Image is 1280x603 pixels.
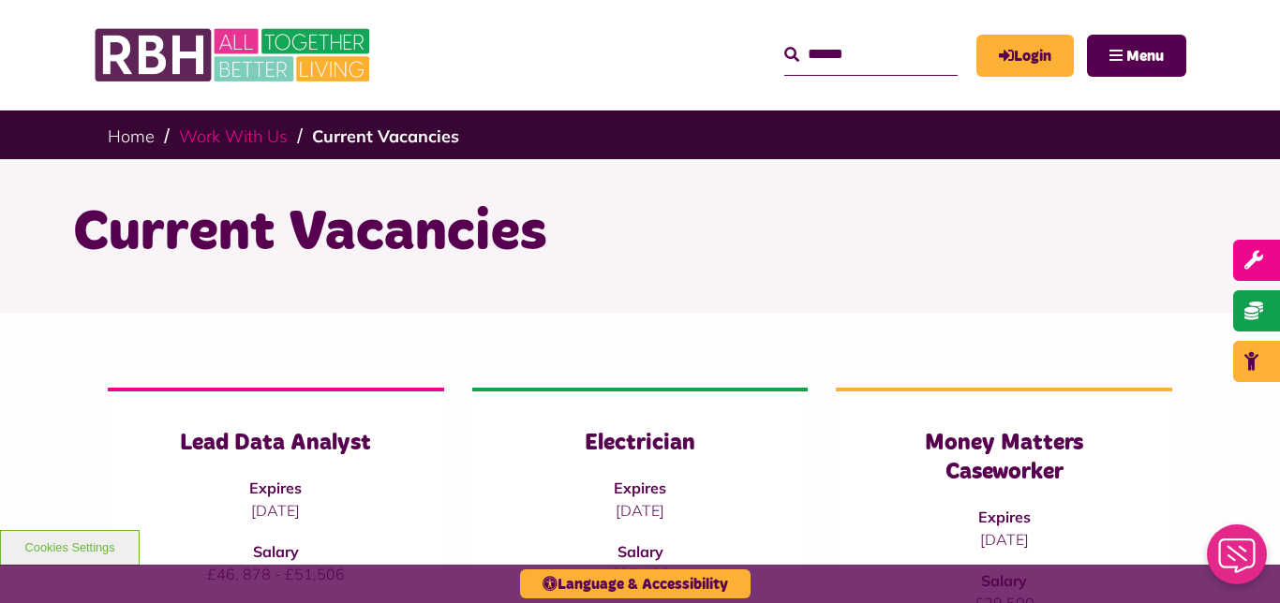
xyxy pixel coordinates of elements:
[1196,519,1280,603] iframe: Netcall Web Assistant for live chat
[108,125,155,147] a: Home
[618,542,663,561] strong: Salary
[145,499,407,522] p: [DATE]
[1087,35,1186,77] button: Navigation
[253,542,299,561] strong: Salary
[520,569,751,598] button: Language & Accessibility
[510,499,771,522] p: [DATE]
[510,563,771,585] p: £37,128
[179,125,288,147] a: Work With Us
[978,507,1031,526] strong: Expires
[249,478,302,497] strong: Expires
[1126,49,1164,64] span: Menu
[94,19,375,92] img: RBH
[873,528,1135,551] p: [DATE]
[312,125,459,147] a: Current Vacancies
[145,429,407,458] h3: Lead Data Analyst
[614,478,666,497] strong: Expires
[510,429,771,458] h3: Electrician
[73,197,1207,270] h1: Current Vacancies
[873,429,1135,487] h3: Money Matters Caseworker
[145,563,407,585] p: £46, 878 - £51,506
[784,35,958,75] input: Search
[976,35,1074,77] a: MyRBH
